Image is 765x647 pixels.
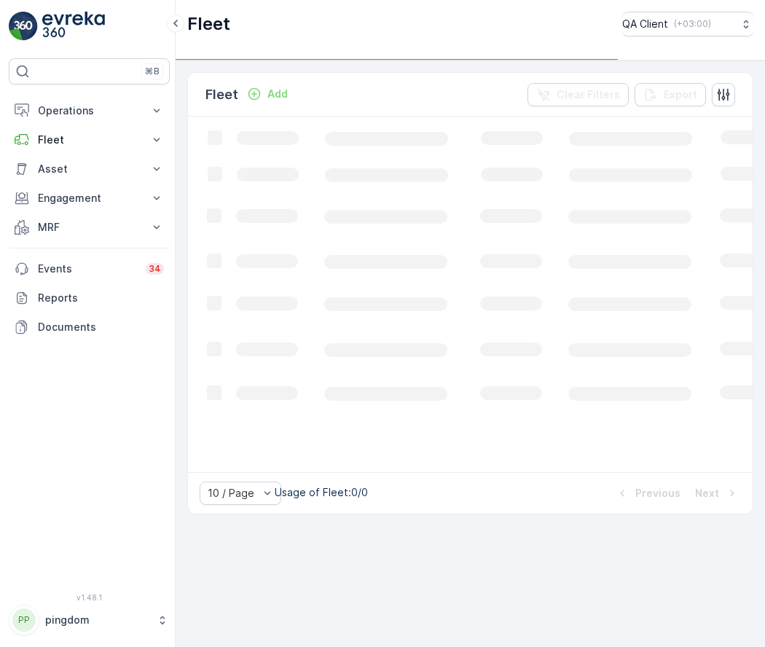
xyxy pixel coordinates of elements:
[38,262,137,276] p: Events
[38,191,141,205] p: Engagement
[38,133,141,147] p: Fleet
[145,66,160,77] p: ⌘B
[42,12,105,41] img: logo_light-DOdMpM7g.png
[613,485,682,502] button: Previous
[9,313,170,342] a: Documents
[267,87,288,101] p: Add
[275,485,368,500] p: Usage of Fleet : 0/0
[187,12,230,36] p: Fleet
[9,184,170,213] button: Engagement
[674,18,711,30] p: ( +03:00 )
[635,83,706,106] button: Export
[9,154,170,184] button: Asset
[9,593,170,602] span: v 1.48.1
[9,12,38,41] img: logo
[694,485,741,502] button: Next
[45,613,149,627] p: pingdom
[38,220,141,235] p: MRF
[9,605,170,635] button: PPpingdom
[205,85,238,105] p: Fleet
[9,213,170,242] button: MRF
[38,103,141,118] p: Operations
[38,320,164,334] p: Documents
[9,254,170,283] a: Events34
[9,96,170,125] button: Operations
[622,17,668,31] p: QA Client
[149,263,161,275] p: 34
[38,162,141,176] p: Asset
[9,283,170,313] a: Reports
[622,12,753,36] button: QA Client(+03:00)
[527,83,629,106] button: Clear Filters
[241,85,294,103] button: Add
[664,87,697,102] p: Export
[695,486,719,501] p: Next
[635,486,680,501] p: Previous
[9,125,170,154] button: Fleet
[38,291,164,305] p: Reports
[557,87,620,102] p: Clear Filters
[12,608,36,632] div: PP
